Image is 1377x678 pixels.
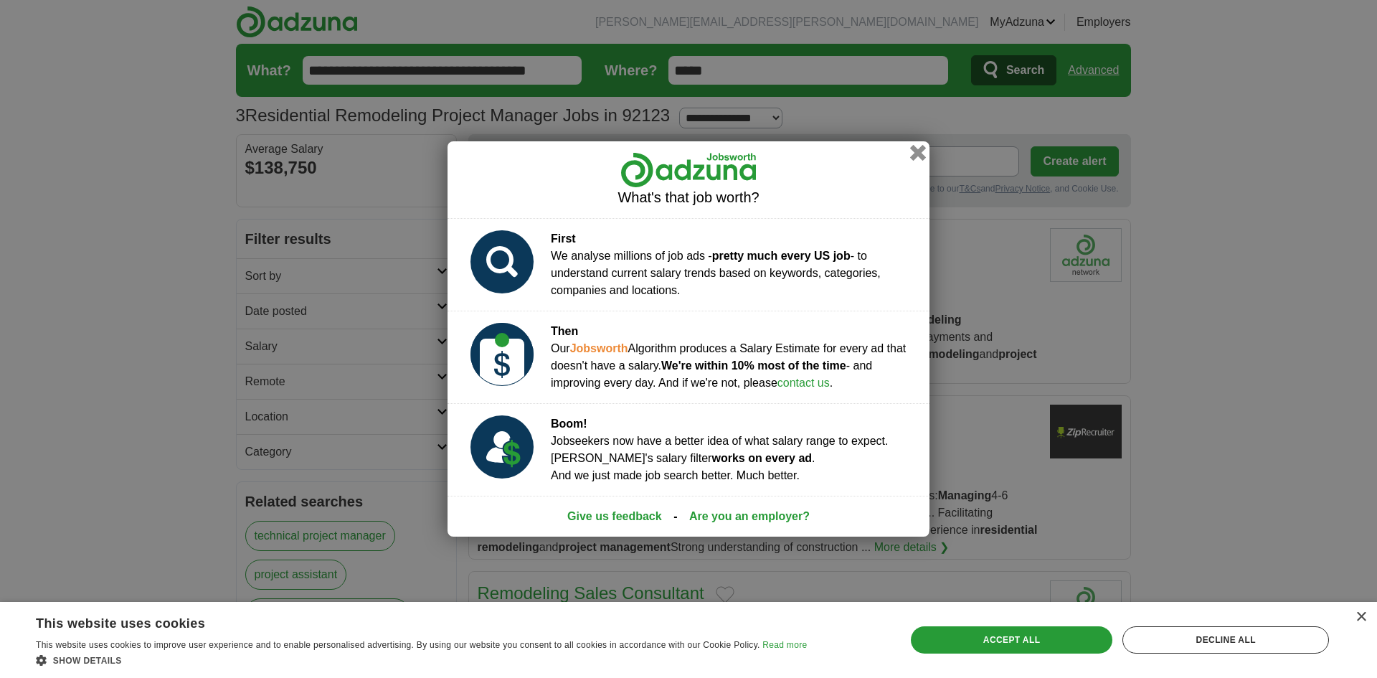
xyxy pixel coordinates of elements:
[551,415,889,484] div: Jobseekers now have a better idea of what salary range to expect. [PERSON_NAME]'s salary filter ....
[777,377,830,389] a: contact us
[53,656,122,666] span: Show details
[567,508,662,525] a: Give us feedback
[712,250,851,262] strong: pretty much every US job
[36,653,807,667] div: Show details
[911,626,1113,654] div: Accept all
[551,323,918,392] div: Our Algorithm produces a Salary Estimate for every ad that doesn't have a salary. - and improving...
[551,232,576,245] strong: First
[551,325,578,337] strong: Then
[459,189,918,207] h2: What's that job worth?
[711,452,812,464] strong: works on every ad
[470,415,534,479] img: salary_prediction_3_USD.svg
[36,640,760,650] span: This website uses cookies to improve user experience and to enable personalised advertising. By u...
[689,508,810,525] a: Are you an employer?
[1122,626,1329,654] div: Decline all
[762,640,807,650] a: Read more, opens a new window
[570,342,628,354] strong: Jobsworth
[470,323,534,386] img: salary_prediction_2_USD.svg
[673,508,677,525] span: -
[1355,612,1366,623] div: Close
[470,230,534,293] img: salary_prediction_1.svg
[551,418,587,430] strong: Boom!
[36,611,771,632] div: This website uses cookies
[661,359,846,372] strong: We're within 10% most of the time
[551,230,918,299] div: We analyse millions of job ads - - to understand current salary trends based on keywords, categor...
